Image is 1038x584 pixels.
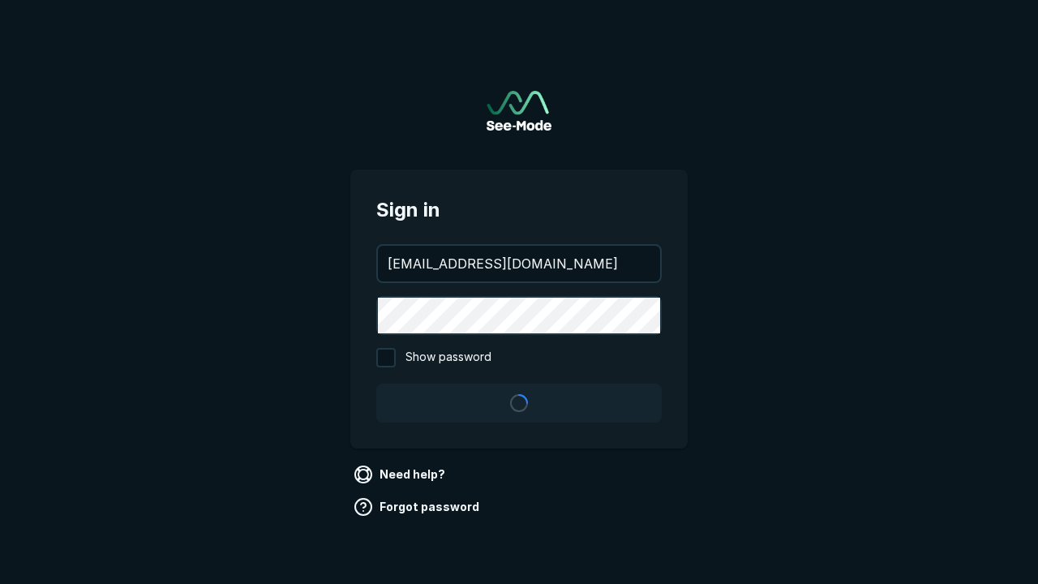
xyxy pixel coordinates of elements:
a: Need help? [350,462,452,487]
span: Sign in [376,195,662,225]
a: Go to sign in [487,91,551,131]
a: Forgot password [350,494,486,520]
img: See-Mode Logo [487,91,551,131]
input: your@email.com [378,246,660,281]
span: Show password [405,348,491,367]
